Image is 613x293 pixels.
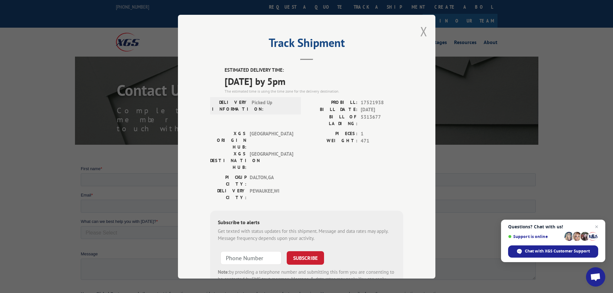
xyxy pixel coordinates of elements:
[525,248,590,254] span: Chat with XGS Customer Support
[420,23,427,40] button: Close modal
[250,130,293,150] span: [GEOGRAPHIC_DATA]
[307,113,358,127] label: BILL OF LADING:
[230,72,235,76] input: Contact by Phone
[210,130,246,150] label: XGS ORIGIN HUB:
[210,187,246,201] label: DELIVERY CITY:
[307,99,358,106] label: PROBILL:
[225,67,403,74] label: ESTIMATED DELIVERY TIME:
[210,174,246,187] label: PICKUP CITY:
[236,72,269,77] span: Contact by Phone
[307,130,358,137] label: PIECES:
[508,224,598,229] span: Questions? Chat with us!
[230,63,235,68] input: Contact by Email
[220,251,282,264] input: Phone Number
[508,245,598,258] div: Chat with XGS Customer Support
[361,106,403,114] span: [DATE]
[218,268,395,290] div: by providing a telephone number and submitting this form you are consenting to be contacted by SM...
[508,234,562,239] span: Support is online
[252,99,295,112] span: Picked Up
[361,137,403,145] span: 471
[586,267,605,287] div: Open chat
[361,130,403,137] span: 1
[218,269,229,275] strong: Note:
[250,174,293,187] span: DALTON , GA
[225,88,403,94] div: The estimated time is using the time zone for the delivery destination.
[307,137,358,145] label: WEIGHT:
[250,187,293,201] span: PEWAUKEE , WI
[250,150,293,170] span: [GEOGRAPHIC_DATA]
[212,99,248,112] label: DELIVERY INFORMATION:
[361,99,403,106] span: 17521938
[218,227,395,242] div: Get texted with status updates for this shipment. Message and data rates may apply. Message frequ...
[229,53,265,58] span: Contact Preference
[210,150,246,170] label: XGS DESTINATION HUB:
[229,1,248,5] span: Last name
[287,251,324,264] button: SUBSCRIBE
[593,223,600,231] span: Close chat
[210,38,403,50] h2: Track Shipment
[361,113,403,127] span: 5313677
[307,106,358,114] label: BILL DATE:
[229,27,256,32] span: Phone number
[236,64,268,69] span: Contact by Email
[218,218,395,227] div: Subscribe to alerts
[225,74,403,88] span: [DATE] by 5pm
